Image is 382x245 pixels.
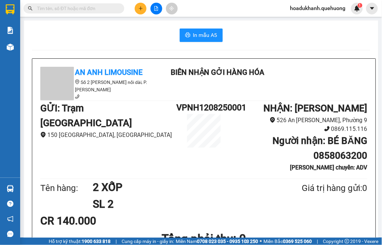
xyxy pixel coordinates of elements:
[359,3,361,8] span: 1
[345,239,349,244] span: copyright
[40,131,177,140] li: 150 [GEOGRAPHIC_DATA], [GEOGRAPHIC_DATA]
[169,6,174,11] span: aim
[40,103,132,129] b: GỬI : Trạm [GEOGRAPHIC_DATA]
[231,116,368,125] li: 526 An [PERSON_NAME], Phường 9
[154,6,159,11] span: file-add
[49,238,111,245] span: Hỗ trợ kỹ thuật:
[135,3,146,14] button: plus
[75,94,80,99] span: phone
[166,3,178,14] button: aim
[122,238,174,245] span: Cung cấp máy in - giấy in:
[270,117,275,123] span: environment
[324,126,330,132] span: phone
[7,201,13,207] span: question-circle
[358,3,363,8] sup: 1
[151,3,162,14] button: file-add
[40,212,148,229] div: CR 140.000
[7,44,14,51] img: warehouse-icon
[82,239,111,244] strong: 1900 633 818
[40,79,161,93] li: Số 2 [PERSON_NAME] nối dài, P. [PERSON_NAME]
[197,239,258,244] strong: 0708 023 035 - 0935 103 250
[6,4,14,14] img: logo-vxr
[37,5,116,12] input: Tìm tên, số ĐT hoặc mã đơn
[75,68,142,77] b: An Anh Limousine
[7,27,14,34] img: solution-icon
[193,31,217,39] span: In mẫu A5
[231,125,368,134] li: 0869.115.116
[176,238,258,245] span: Miền Nam
[290,164,368,171] b: [PERSON_NAME] chuyển: ADV
[7,185,14,192] img: warehouse-icon
[177,101,231,114] h1: VPNH1208250001
[185,32,190,39] span: printer
[264,103,368,114] b: NHẬN : [PERSON_NAME]
[93,196,269,212] h1: SL 2
[369,5,375,11] span: caret-down
[317,238,318,245] span: |
[260,240,262,243] span: ⚪️
[43,10,65,64] b: Biên nhận gởi hàng hóa
[273,135,368,161] b: Người nhận : BÉ BĂNG 0858063200
[40,132,46,138] span: environment
[7,231,13,237] span: message
[40,181,93,195] div: Tên hàng:
[180,29,223,42] button: printerIn mẫu A5
[285,4,351,12] span: hoadukhanh.quehuong
[283,239,312,244] strong: 0369 525 060
[171,68,265,77] b: Biên nhận gởi hàng hóa
[93,179,269,196] h1: 2 XỐP
[354,5,360,11] img: icon-new-feature
[264,238,312,245] span: Miền Bắc
[28,6,33,11] span: search
[138,6,143,11] span: plus
[75,80,80,84] span: environment
[269,181,368,195] div: Giá trị hàng gửi: 0
[366,3,378,14] button: caret-down
[8,43,37,75] b: An Anh Limousine
[7,216,13,222] span: notification
[116,238,117,245] span: |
